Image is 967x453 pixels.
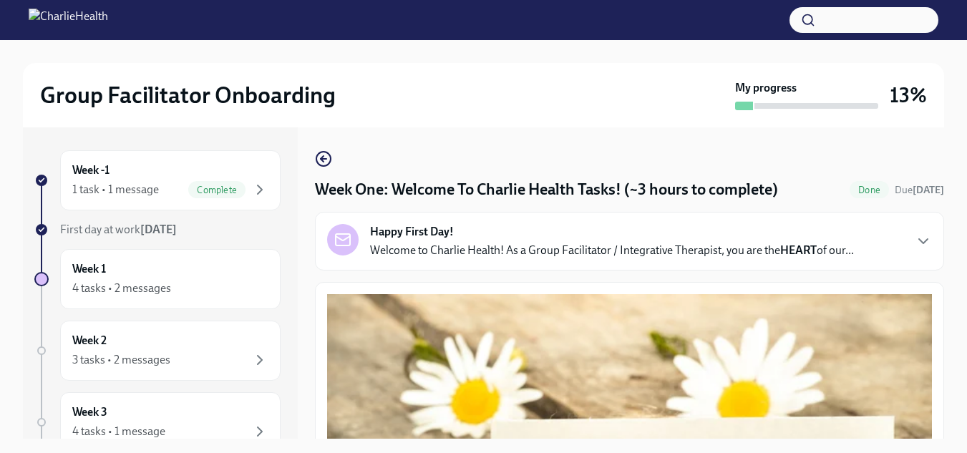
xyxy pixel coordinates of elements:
[315,179,778,200] h4: Week One: Welcome To Charlie Health Tasks! (~3 hours to complete)
[780,243,817,257] strong: HEART
[40,81,336,109] h2: Group Facilitator Onboarding
[370,224,454,240] strong: Happy First Day!
[913,184,944,196] strong: [DATE]
[895,184,944,196] span: Due
[34,150,281,210] a: Week -11 task • 1 messageComplete
[29,9,108,31] img: CharlieHealth
[60,223,177,236] span: First day at work
[850,185,889,195] span: Done
[72,404,107,420] h6: Week 3
[34,249,281,309] a: Week 14 tasks • 2 messages
[34,222,281,238] a: First day at work[DATE]
[72,261,106,277] h6: Week 1
[188,185,246,195] span: Complete
[72,281,171,296] div: 4 tasks • 2 messages
[72,424,165,439] div: 4 tasks • 1 message
[735,80,797,96] strong: My progress
[72,333,107,349] h6: Week 2
[72,352,170,368] div: 3 tasks • 2 messages
[34,392,281,452] a: Week 34 tasks • 1 message
[370,243,854,258] p: Welcome to Charlie Health! As a Group Facilitator / Integrative Therapist, you are the of our...
[890,82,927,108] h3: 13%
[72,182,159,198] div: 1 task • 1 message
[140,223,177,236] strong: [DATE]
[895,183,944,197] span: September 15th, 2025 10:00
[72,162,110,178] h6: Week -1
[34,321,281,381] a: Week 23 tasks • 2 messages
